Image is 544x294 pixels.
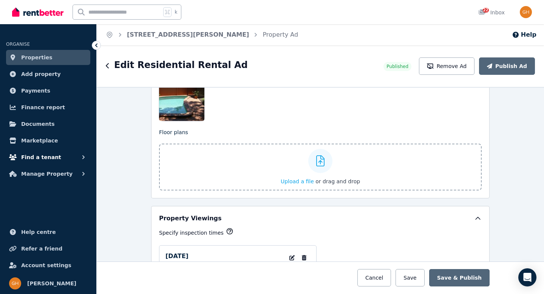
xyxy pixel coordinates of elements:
[21,136,58,145] span: Marketplace
[479,57,535,75] button: Publish Ad
[478,9,505,16] div: Inbox
[281,178,314,184] span: Upload a file
[21,103,65,112] span: Finance report
[21,153,61,162] span: Find a tenant
[419,57,474,75] button: Remove Ad
[6,150,90,165] button: Find a tenant
[6,224,90,240] a: Help centre
[6,166,90,181] button: Manage Property
[21,119,55,128] span: Documents
[6,258,90,273] a: Account settings
[21,227,56,237] span: Help centre
[281,178,360,185] button: Upload a file or drag and drop
[114,59,248,71] h1: Edit Residential Rental Ad
[21,70,61,79] span: Add property
[518,268,536,286] div: Open Intercom Messenger
[127,31,249,38] a: [STREET_ADDRESS][PERSON_NAME]
[175,9,177,15] span: k
[21,244,62,253] span: Refer a friend
[159,229,224,237] p: Specify inspection times
[483,8,489,12] span: 22
[386,63,408,70] span: Published
[6,50,90,65] a: Properties
[9,277,21,289] img: Grace Hsu
[6,133,90,148] a: Marketplace
[357,269,391,286] button: Cancel
[12,6,63,18] img: RentBetter
[6,241,90,256] a: Refer a friend
[6,116,90,132] a: Documents
[520,6,532,18] img: Grace Hsu
[21,261,71,270] span: Account settings
[21,53,53,62] span: Properties
[512,30,536,39] button: Help
[315,178,360,184] span: or drag and drop
[6,100,90,115] a: Finance report
[263,31,298,38] a: Property Ad
[21,169,73,178] span: Manage Property
[165,252,189,261] p: [DATE]
[159,214,222,223] h5: Property Viewings
[6,42,30,47] span: ORGANISE
[27,279,76,288] span: [PERSON_NAME]
[159,128,482,136] p: Floor plans
[6,67,90,82] a: Add property
[6,83,90,98] a: Payments
[429,269,490,286] button: Save & Publish
[97,24,307,45] nav: Breadcrumb
[21,86,50,95] span: Payments
[396,269,424,286] button: Save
